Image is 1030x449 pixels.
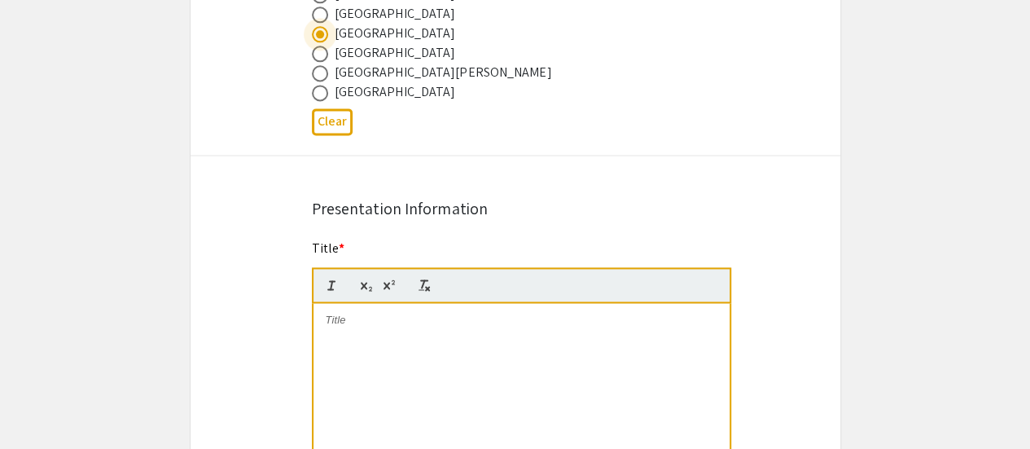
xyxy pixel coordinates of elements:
[335,63,552,82] div: [GEOGRAPHIC_DATA][PERSON_NAME]
[335,43,456,63] div: [GEOGRAPHIC_DATA]
[335,4,456,24] div: [GEOGRAPHIC_DATA]
[312,240,345,257] mat-label: Title
[335,24,456,43] div: [GEOGRAPHIC_DATA]
[312,108,353,135] button: Clear
[12,376,69,437] iframe: Chat
[312,196,719,221] div: Presentation Information
[335,82,456,102] div: [GEOGRAPHIC_DATA]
